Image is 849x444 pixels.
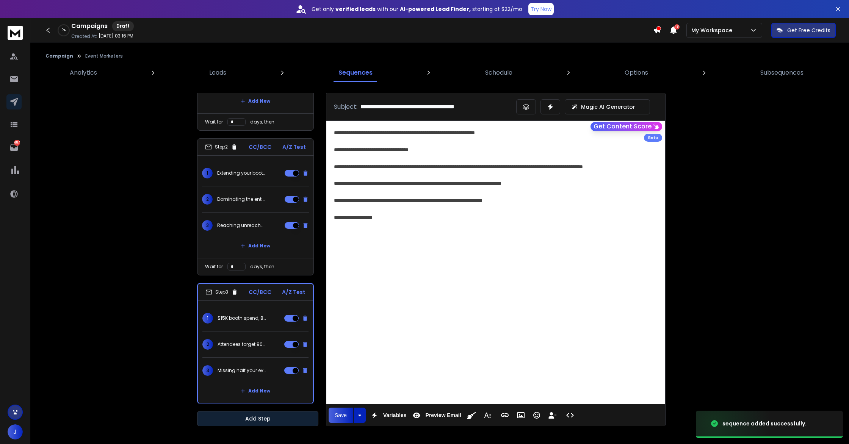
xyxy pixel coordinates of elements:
button: Get Content Score [591,122,662,131]
p: Try Now [531,5,551,13]
p: days, then [250,264,274,270]
p: Options [625,68,648,77]
p: Get only with our starting at $22/mo [312,5,522,13]
p: Get Free Credits [787,27,830,34]
strong: AI-powered Lead Finder, [400,5,471,13]
button: Try Now [528,3,554,15]
button: Save [329,408,353,423]
p: CC/BCC [249,288,271,296]
li: Step3CC/BCCA/Z Test1$15K booth spend, 80% attendees walk past2Attendees forget 90% within 48 hour... [197,283,314,404]
p: days, then [250,119,274,125]
p: Subsequences [760,68,804,77]
div: Beta [644,134,662,142]
span: 2 [202,194,213,205]
a: Schedule [481,64,517,82]
button: Insert Link (⌘K) [498,408,512,423]
p: Schedule [485,68,512,77]
p: Magic AI Generator [581,103,635,111]
p: A/Z Test [282,143,306,151]
p: My Workspace [691,27,735,34]
span: 3 [202,220,213,231]
button: Magic AI Generator [565,99,650,114]
button: Insert Image (⌘P) [514,408,528,423]
img: logo [8,26,23,40]
p: Event Marketers [85,53,123,59]
div: Step 2 [205,144,238,150]
p: $15K booth spend, 80% attendees walk past [218,315,266,321]
p: Created At: [71,33,97,39]
button: Add New [235,383,276,399]
button: Code View [563,408,577,423]
p: 487 [14,140,20,146]
p: Subject: [334,102,357,111]
button: Get Free Credits [771,23,836,38]
p: CC/BCC [249,143,271,151]
a: Analytics [65,64,102,82]
p: Extending your booth beyond the walls [217,170,266,176]
span: 1 [202,168,213,178]
button: Preview Email [409,408,462,423]
p: Reaching unreachable trade show attendees [217,222,266,228]
span: Variables [382,412,408,419]
span: 2 [202,339,213,350]
a: Leads [205,64,231,82]
p: Attendees forget 90% within 48 hours [218,341,266,347]
button: Variables [367,408,408,423]
button: Add Step [197,411,318,426]
p: Wait for [205,264,223,270]
button: J [8,424,23,439]
button: More Text [480,408,495,423]
p: A/Z Test [282,288,305,296]
p: Missing half your event attendees? [218,367,266,374]
p: [DATE] 03:16 PM [99,33,133,39]
h1: Campaigns [71,22,108,31]
p: Analytics [70,68,97,77]
button: Add New [235,238,276,253]
p: Leads [209,68,226,77]
a: Sequences [334,64,377,82]
p: Dominating the entire event experience [217,196,266,202]
button: Emoticons [529,408,544,423]
div: sequence added successfully. [722,420,807,427]
button: Campaign [45,53,73,59]
strong: verified leads [335,5,376,13]
div: Step 3 [205,289,238,295]
li: Step2CC/BCCA/Z Test1Extending your booth beyond the walls2Dominating the entire event experience3... [197,138,314,275]
span: 18 [674,24,680,30]
p: 0 % [62,28,66,33]
div: Draft [112,21,134,31]
button: Insert Unsubscribe Link [545,408,560,423]
a: 487 [6,140,22,155]
button: Clean HTML [464,408,479,423]
p: Sequences [338,68,373,77]
button: Add New [235,94,276,109]
a: Subsequences [756,64,808,82]
p: Wait for [205,119,223,125]
span: Preview Email [424,412,462,419]
span: 3 [202,365,213,376]
span: 1 [202,313,213,324]
a: Options [620,64,653,82]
